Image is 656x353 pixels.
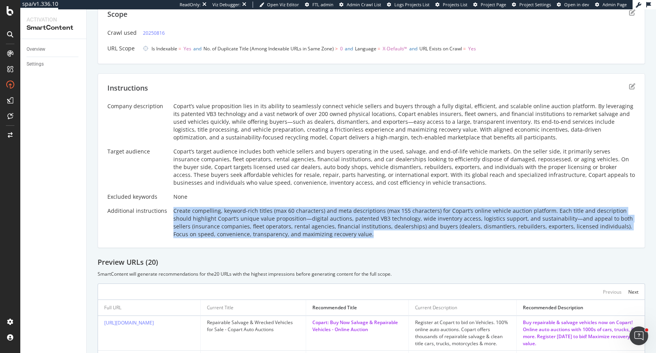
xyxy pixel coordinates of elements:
[27,45,45,53] div: Overview
[409,45,417,52] span: and
[107,9,127,20] div: Scope
[107,102,167,110] div: Company description
[519,2,551,7] span: Project Settings
[415,304,457,311] div: Current Description
[435,2,467,8] a: Projects List
[443,2,467,7] span: Projects List
[27,60,81,68] a: Settings
[345,45,353,52] span: and
[512,2,551,8] a: Project Settings
[603,289,622,295] div: Previous
[355,45,376,52] span: Language
[628,287,638,296] button: Next
[27,23,80,32] div: SmartContent
[104,319,154,326] a: [URL][DOMAIN_NAME]
[143,29,165,37] a: 20250816
[267,2,299,7] span: Open Viz Editor
[335,45,338,52] span: >
[347,2,381,7] span: Admin Crawl List
[107,148,167,155] div: Target audience
[628,289,638,295] div: Next
[603,287,622,296] button: Previous
[415,319,510,347] div: Register at Copart to bid on Vehicles. 100% online auto auctions. Copart offers thousands of repa...
[564,2,589,7] span: Open in dev
[463,45,466,52] span: =
[419,45,462,52] span: URL Exists on Crawl
[193,45,201,52] span: and
[468,45,476,52] span: Yes
[152,45,177,52] span: Is Indexable
[207,304,234,311] div: Current Title
[629,83,635,89] div: edit
[603,2,627,7] span: Admin Page
[173,148,635,187] div: Copart’s target audience includes both vehicle sellers and buyers operating in the used, salvage,...
[523,304,583,311] div: Recommended Description
[27,60,44,68] div: Settings
[523,319,638,347] div: Buy repairable & salvage vehicles now on Copart! Online auto auctions with 1000s of cars, trucks,...
[378,45,380,52] span: =
[173,207,635,238] div: Create compelling, keyword-rich titles (max 60 characters) and meta descriptions (max 155 charact...
[557,2,589,8] a: Open in dev
[339,2,381,8] a: Admin Crawl List
[212,2,241,8] div: Viz Debugger:
[259,2,299,8] a: Open Viz Editor
[629,9,635,16] div: edit
[178,45,181,52] span: =
[107,29,137,37] div: Crawl used
[98,271,645,277] div: SmartContent will generate recommendations for the 20 URLs with the highest impressions before ge...
[312,2,333,7] span: FTL admin
[98,257,645,267] div: Preview URLs ( 20 )
[481,2,506,7] span: Project Page
[107,193,167,201] div: Excluded keywords
[173,193,635,201] div: None
[629,326,648,345] iframe: Intercom live chat
[473,2,506,8] a: Project Page
[184,45,191,52] span: Yes
[207,319,299,333] div: Repairable Salvage & Wrecked Vehicles for Sale - Copart Auto Auctions
[107,45,137,52] div: URL Scope
[312,319,402,333] div: Copart: Buy Now Salvage & Repairable Vehicles - Online Auction
[173,102,635,141] div: Copart’s value proposition lies in its ability to seamlessly connect vehicle sellers and buyers t...
[27,16,80,23] div: Activation
[387,2,430,8] a: Logs Projects List
[107,207,167,215] div: Additional instructions
[180,2,201,8] div: ReadOnly:
[104,304,121,311] div: Full URL
[27,45,81,53] a: Overview
[312,304,357,311] div: Recommended Title
[340,45,343,52] span: 0
[394,2,430,7] span: Logs Projects List
[595,2,627,8] a: Admin Page
[383,45,407,52] span: X-Default/*
[203,45,334,52] span: No. of Duplicate Title (Among Indexable URLs in Same Zone)
[305,2,333,8] a: FTL admin
[107,83,148,93] div: Instructions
